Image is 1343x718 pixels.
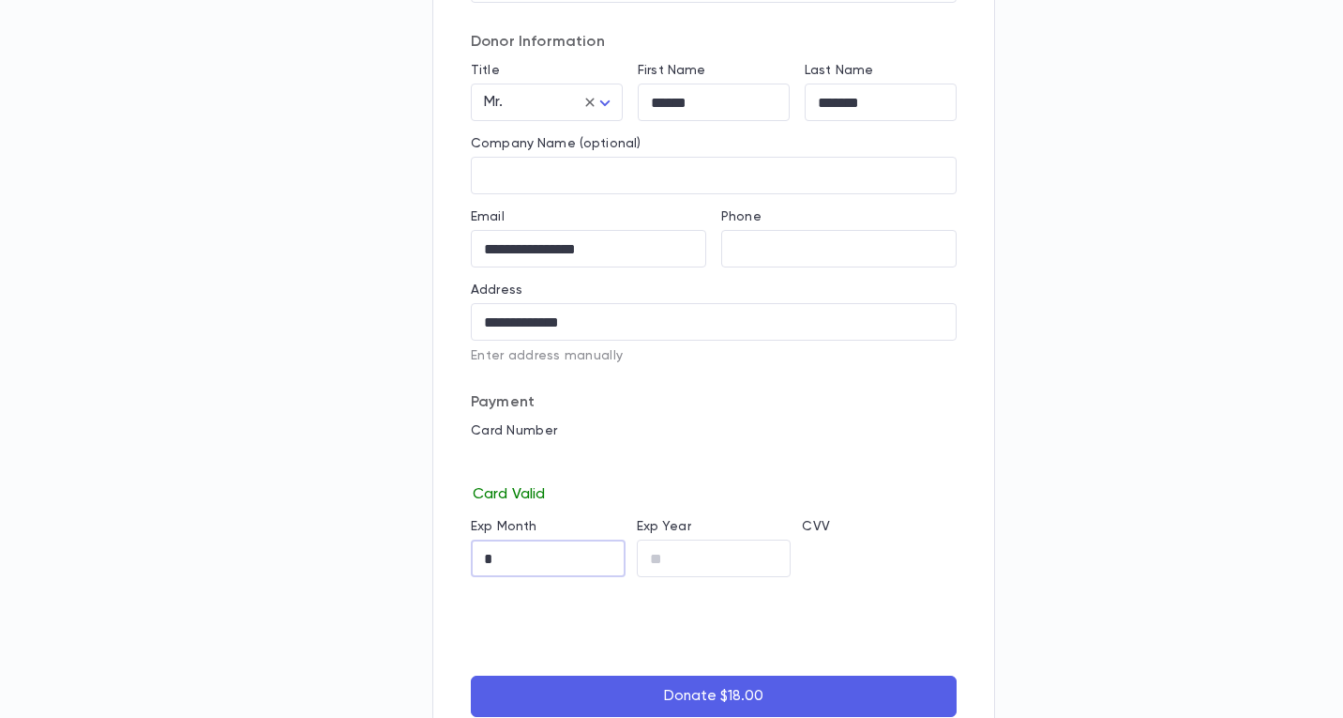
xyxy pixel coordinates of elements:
label: Exp Year [637,519,691,534]
iframe: card [471,444,957,481]
label: Company Name (optional) [471,136,641,151]
p: Enter address manually [471,348,957,363]
label: Phone [721,209,762,224]
p: Donor Information [471,33,957,52]
p: Payment [471,393,957,412]
div: Mr. [471,84,623,121]
button: Donate $18.00 [471,676,957,717]
label: Exp Month [471,519,536,534]
iframe: cvv [802,540,957,577]
p: Card Valid [471,481,957,504]
label: Title [471,63,500,78]
p: CVV [802,519,957,534]
p: Card Number [471,423,957,438]
label: First Name [638,63,705,78]
label: Address [471,283,522,298]
label: Last Name [805,63,873,78]
span: Mr. [484,95,503,110]
label: Email [471,209,505,224]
